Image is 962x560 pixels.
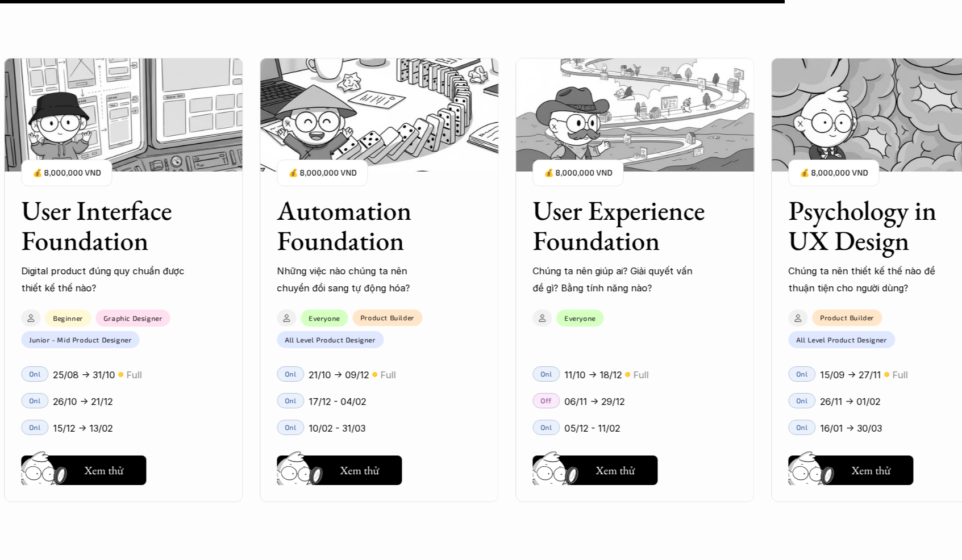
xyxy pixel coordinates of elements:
[21,195,197,256] h3: User Interface Foundation
[126,366,141,383] p: Full
[540,396,552,404] p: Off
[532,455,657,485] button: Xem thử
[851,462,890,478] h5: Xem thử
[285,336,376,344] p: All Level Product Designer
[796,336,887,344] p: All Level Product Designer
[624,370,630,379] p: 🟡
[340,462,379,478] h5: Xem thử
[29,336,131,344] p: Junior - Mid Product Designer
[799,165,868,181] p: 💰 8,000,000 VND
[820,314,874,321] p: Product Builder
[360,314,414,321] p: Product Builder
[796,423,808,431] p: Onl
[309,366,369,383] p: 21/10 -> 09/12
[820,420,882,437] p: 16/01 -> 30/03
[285,370,297,378] p: Onl
[309,314,340,322] p: Everyone
[53,366,115,383] p: 25/08 -> 31/10
[564,393,624,410] p: 06/11 -> 29/12
[277,451,402,485] a: Xem thử
[53,420,113,437] p: 15/12 -> 13/02
[21,451,146,485] a: Xem thử
[32,165,101,181] p: 💰 8,000,000 VND
[309,393,366,410] p: 17/12 - 04/02
[53,314,83,322] p: Beginner
[532,262,697,297] p: Chúng ta nên giúp ai? Giải quyết vấn đề gì? Bằng tính năng nào?
[118,370,123,379] p: 🟡
[103,314,163,322] p: Graphic Designer
[820,366,881,383] p: 15/09 -> 27/11
[277,195,453,256] h3: Automation Foundation
[788,455,913,485] button: Xem thử
[633,366,648,383] p: Full
[372,370,377,379] p: 🟡
[29,396,41,404] p: Onl
[285,396,297,404] p: Onl
[277,455,402,485] button: Xem thử
[21,262,186,297] p: Digital product đúng quy chuẩn được thiết kế thế nào?
[892,366,907,383] p: Full
[21,455,146,485] button: Xem thử
[564,314,595,322] p: Everyone
[788,262,953,297] p: Chúng ta nên thiết kế thế nào để thuận tiện cho người dùng?
[532,451,657,485] a: Xem thử
[309,420,365,437] p: 10/02 - 31/03
[285,423,297,431] p: Onl
[540,423,552,431] p: Onl
[288,165,356,181] p: 💰 8,000,000 VND
[84,462,123,478] h5: Xem thử
[380,366,395,383] p: Full
[595,462,635,478] h5: Xem thử
[788,451,913,485] a: Xem thử
[544,165,612,181] p: 💰 8,000,000 VND
[564,366,622,383] p: 11/10 -> 18/12
[29,423,41,431] p: Onl
[796,396,808,404] p: Onl
[796,370,808,378] p: Onl
[53,393,113,410] p: 26/10 -> 21/12
[532,195,709,256] h3: User Experience Foundation
[820,393,880,410] p: 26/11 -> 01/02
[884,370,889,379] p: 🟡
[277,262,442,297] p: Những việc nào chúng ta nên chuyển đổi sang tự động hóa?
[540,370,552,378] p: Onl
[564,420,620,437] p: 05/12 - 11/02
[29,370,41,378] p: Onl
